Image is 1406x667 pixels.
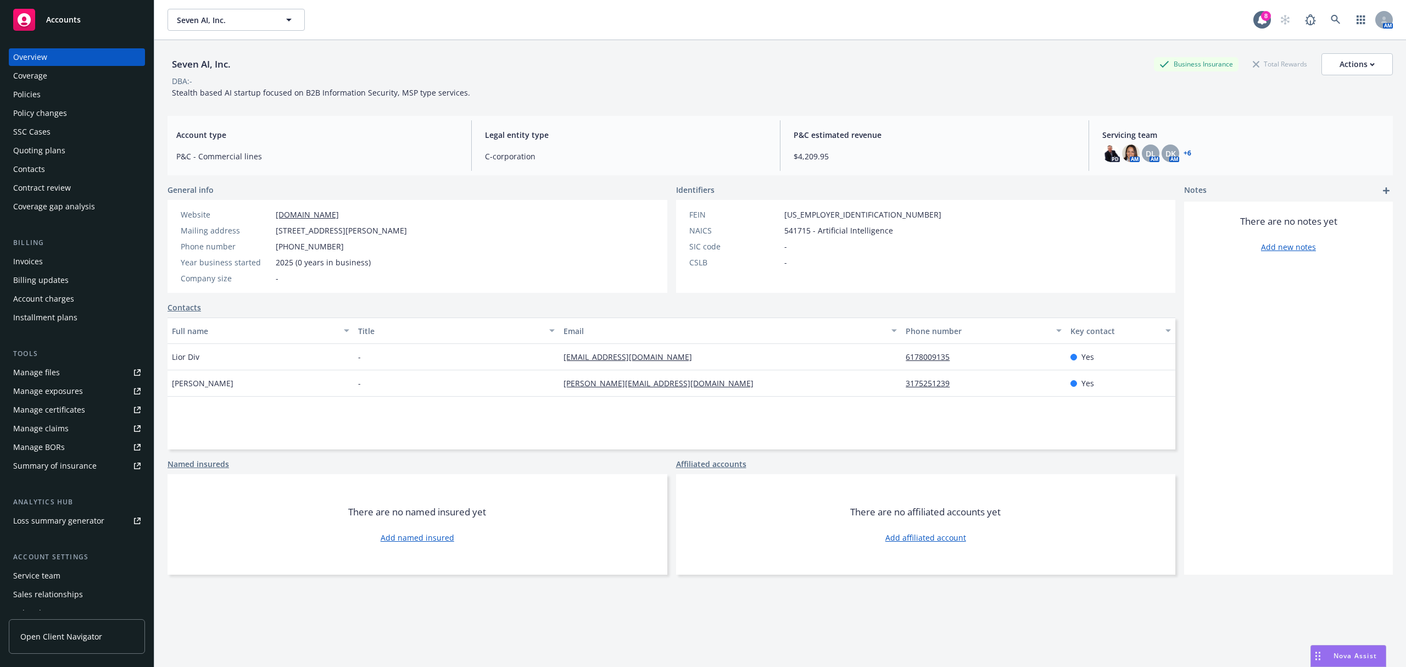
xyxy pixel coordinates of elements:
[1311,646,1325,666] div: Drag to move
[1334,651,1377,660] span: Nova Assist
[1350,9,1372,31] a: Switch app
[276,257,371,268] span: 2025 (0 years in business)
[1146,148,1156,159] span: DL
[1340,54,1375,75] div: Actions
[794,151,1075,162] span: $4,209.95
[168,318,354,344] button: Full name
[794,129,1075,141] span: P&C estimated revenue
[9,290,145,308] a: Account charges
[181,273,271,284] div: Company size
[13,438,65,456] div: Manage BORs
[172,87,470,98] span: Stealth based AI startup focused on B2B Information Security, MSP type services.
[276,241,344,252] span: [PHONE_NUMBER]
[485,151,767,162] span: C-corporation
[13,104,67,122] div: Policy changes
[9,271,145,289] a: Billing updates
[168,302,201,313] a: Contacts
[13,142,65,159] div: Quoting plans
[1081,377,1094,389] span: Yes
[1240,215,1337,228] span: There are no notes yet
[850,505,1001,519] span: There are no affiliated accounts yet
[563,325,885,337] div: Email
[563,378,762,388] a: [PERSON_NAME][EMAIL_ADDRESS][DOMAIN_NAME]
[13,604,76,622] div: Related accounts
[181,225,271,236] div: Mailing address
[9,348,145,359] div: Tools
[1154,57,1238,71] div: Business Insurance
[9,253,145,270] a: Invoices
[1321,53,1393,75] button: Actions
[13,160,45,178] div: Contacts
[13,67,47,85] div: Coverage
[1247,57,1313,71] div: Total Rewards
[9,497,145,508] div: Analytics hub
[1184,150,1191,157] a: +6
[9,104,145,122] a: Policy changes
[13,86,41,103] div: Policies
[348,505,486,519] span: There are no named insured yet
[9,382,145,400] a: Manage exposures
[9,309,145,326] a: Installment plans
[13,382,83,400] div: Manage exposures
[1310,645,1386,667] button: Nova Assist
[172,75,192,87] div: DBA: -
[181,209,271,220] div: Website
[1102,144,1120,162] img: photo
[13,567,60,585] div: Service team
[172,325,337,337] div: Full name
[689,257,780,268] div: CSLB
[906,325,1049,337] div: Phone number
[906,378,958,388] a: 3175251239
[1122,144,1140,162] img: photo
[172,377,233,389] span: [PERSON_NAME]
[784,209,941,220] span: [US_EMPLOYER_IDENTIFICATION_NUMBER]
[13,253,43,270] div: Invoices
[276,209,339,220] a: [DOMAIN_NAME]
[1261,241,1316,253] a: Add new notes
[358,325,543,337] div: Title
[276,273,278,284] span: -
[9,420,145,437] a: Manage claims
[901,318,1065,344] button: Phone number
[1081,351,1094,363] span: Yes
[9,179,145,197] a: Contract review
[9,586,145,603] a: Sales relationships
[559,318,901,344] button: Email
[676,184,715,196] span: Identifiers
[13,364,60,381] div: Manage files
[689,209,780,220] div: FEIN
[358,351,361,363] span: -
[13,179,71,197] div: Contract review
[9,438,145,456] a: Manage BORs
[1102,129,1384,141] span: Servicing team
[9,567,145,585] a: Service team
[168,184,214,196] span: General info
[20,631,102,642] span: Open Client Navigator
[13,309,77,326] div: Installment plans
[9,198,145,215] a: Coverage gap analysis
[9,142,145,159] a: Quoting plans
[13,420,69,437] div: Manage claims
[9,48,145,66] a: Overview
[176,129,458,141] span: Account type
[9,160,145,178] a: Contacts
[563,352,701,362] a: [EMAIL_ADDRESS][DOMAIN_NAME]
[168,57,235,71] div: Seven AI, Inc.
[1165,148,1176,159] span: DK
[1261,11,1271,21] div: 8
[13,512,104,530] div: Loss summary generator
[485,129,767,141] span: Legal entity type
[9,4,145,35] a: Accounts
[1325,9,1347,31] a: Search
[676,458,746,470] a: Affiliated accounts
[9,604,145,622] a: Related accounts
[168,458,229,470] a: Named insureds
[13,401,85,419] div: Manage certificates
[9,512,145,530] a: Loss summary generator
[9,67,145,85] a: Coverage
[46,15,81,24] span: Accounts
[689,225,780,236] div: NAICS
[181,257,271,268] div: Year business started
[381,532,454,543] a: Add named insured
